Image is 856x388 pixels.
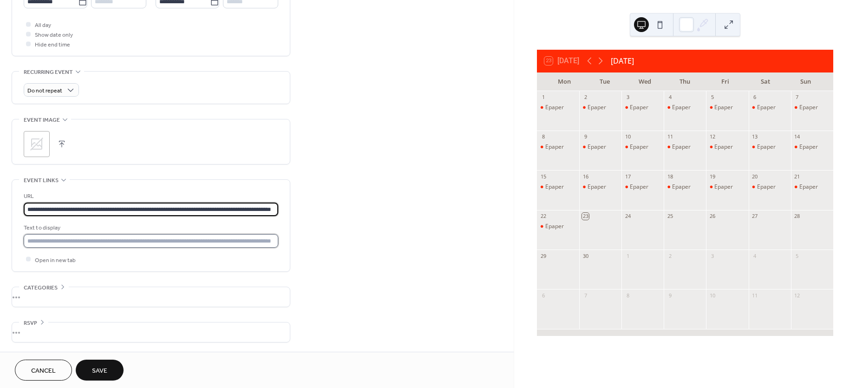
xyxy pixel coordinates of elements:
[791,183,833,191] div: Epaper
[624,133,631,140] div: 10
[12,287,290,307] div: •••
[24,176,59,185] span: Event links
[588,104,606,112] div: Epaper
[791,143,833,151] div: Epaper
[757,104,776,112] div: Epaper
[751,213,758,220] div: 27
[749,104,791,112] div: Epaper
[664,143,706,151] div: Epaper
[579,143,621,151] div: Epaper
[667,252,673,259] div: 2
[794,252,801,259] div: 5
[35,255,76,265] span: Open in new tab
[794,213,801,220] div: 28
[624,292,631,299] div: 8
[582,173,589,180] div: 16
[35,30,73,40] span: Show date only
[24,191,276,201] div: URL
[794,133,801,140] div: 14
[706,183,748,191] div: Epaper
[92,366,107,376] span: Save
[540,94,547,101] div: 1
[667,292,673,299] div: 9
[709,133,716,140] div: 12
[35,40,70,50] span: Hide end time
[799,143,818,151] div: Epaper
[799,104,818,112] div: Epaper
[27,85,62,96] span: Do not repeat
[785,72,826,91] div: Sun
[24,115,60,125] span: Event image
[24,223,276,233] div: Text to display
[582,133,589,140] div: 9
[540,292,547,299] div: 6
[624,252,631,259] div: 1
[665,72,706,91] div: Thu
[751,94,758,101] div: 6
[584,72,625,91] div: Tue
[624,173,631,180] div: 17
[709,252,716,259] div: 3
[672,143,691,151] div: Epaper
[621,143,664,151] div: Epaper
[714,183,733,191] div: Epaper
[751,173,758,180] div: 20
[15,360,72,381] button: Cancel
[757,183,776,191] div: Epaper
[672,104,691,112] div: Epaper
[537,183,579,191] div: Epaper
[12,322,290,342] div: •••
[24,318,37,328] span: RSVP
[545,104,564,112] div: Epaper
[582,252,589,259] div: 30
[745,72,786,91] div: Sat
[540,173,547,180] div: 15
[544,72,585,91] div: Mon
[791,104,833,112] div: Epaper
[579,183,621,191] div: Epaper
[540,213,547,220] div: 22
[751,292,758,299] div: 11
[630,183,648,191] div: Epaper
[621,104,664,112] div: Epaper
[579,104,621,112] div: Epaper
[706,104,748,112] div: Epaper
[24,283,58,293] span: Categories
[794,94,801,101] div: 7
[667,213,673,220] div: 25
[705,72,745,91] div: Fri
[624,94,631,101] div: 3
[794,173,801,180] div: 21
[588,143,606,151] div: Epaper
[537,143,579,151] div: Epaper
[582,213,589,220] div: 23
[630,143,648,151] div: Epaper
[709,292,716,299] div: 10
[582,292,589,299] div: 7
[545,143,564,151] div: Epaper
[588,183,606,191] div: Epaper
[757,143,776,151] div: Epaper
[709,213,716,220] div: 26
[749,143,791,151] div: Epaper
[794,292,801,299] div: 12
[714,104,733,112] div: Epaper
[545,183,564,191] div: Epaper
[24,67,73,77] span: Recurring event
[667,94,673,101] div: 4
[537,104,579,112] div: Epaper
[630,104,648,112] div: Epaper
[751,133,758,140] div: 13
[664,104,706,112] div: Epaper
[749,183,791,191] div: Epaper
[667,133,673,140] div: 11
[799,183,818,191] div: Epaper
[706,143,748,151] div: Epaper
[24,131,50,157] div: ;
[714,143,733,151] div: Epaper
[540,252,547,259] div: 29
[751,252,758,259] div: 4
[664,183,706,191] div: Epaper
[537,223,579,230] div: Epaper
